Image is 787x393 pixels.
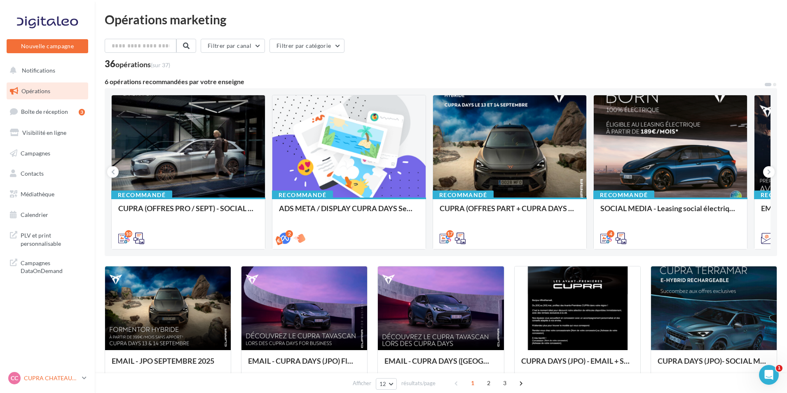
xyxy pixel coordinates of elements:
div: Recommandé [433,191,494,200]
button: 12 [376,378,397,390]
a: Campagnes [5,145,90,162]
span: Médiathèque [21,191,54,198]
span: Contacts [21,170,44,177]
iframe: Intercom live chat [759,365,779,385]
span: Campagnes [21,149,50,156]
span: CC [11,374,18,382]
div: 3 [79,109,85,115]
span: Notifications [22,67,55,74]
button: Nouvelle campagne [7,39,88,53]
div: SOCIAL MEDIA - Leasing social électrique - CUPRA Born [600,204,740,221]
div: Recommandé [593,191,654,200]
button: Notifications [5,62,87,79]
span: PLV et print personnalisable [21,230,85,247]
span: 1 [466,377,479,390]
span: résultats/page [401,379,436,387]
div: 4 [607,230,614,238]
a: Visibilité en ligne [5,124,90,141]
div: 6 opérations recommandées par votre enseigne [105,78,764,85]
div: EMAIL - CUPRA DAYS (JPO) Fleet Générique [248,357,361,373]
a: CC CUPRA CHATEAUROUX [7,370,88,386]
div: ADS META / DISPLAY CUPRA DAYS Septembre 2025 [279,204,419,221]
a: PLV et print personnalisable [5,226,90,251]
a: Médiathèque [5,186,90,203]
span: 3 [498,377,511,390]
span: Opérations [21,87,50,94]
button: Filtrer par canal [201,39,265,53]
div: CUPRA (OFFRES PRO / SEPT) - SOCIAL MEDIA [118,204,258,221]
div: Recommandé [272,191,333,200]
div: CUPRA DAYS (JPO)- SOCIAL MEDIA [658,357,770,373]
div: Recommandé [111,191,172,200]
span: 2 [482,377,495,390]
a: Boîte de réception3 [5,103,90,120]
span: Afficher [353,379,371,387]
div: 17 [446,230,454,238]
div: EMAIL - CUPRA DAYS ([GEOGRAPHIC_DATA]) Private Générique [384,357,497,373]
div: opérations [115,61,170,68]
span: 1 [776,365,782,372]
a: Opérations [5,82,90,100]
div: Opérations marketing [105,13,777,26]
a: Campagnes DataOnDemand [5,254,90,278]
span: Campagnes DataOnDemand [21,257,85,275]
div: 2 [286,230,293,238]
button: Filtrer par catégorie [269,39,344,53]
span: 12 [379,381,386,387]
div: EMAIL - JPO SEPTEMBRE 2025 [112,357,224,373]
div: 36 [105,59,170,68]
div: CUPRA (OFFRES PART + CUPRA DAYS / SEPT) - SOCIAL MEDIA [440,204,580,221]
span: Boîte de réception [21,108,68,115]
a: Contacts [5,165,90,182]
div: 10 [125,230,132,238]
p: CUPRA CHATEAUROUX [24,374,79,382]
div: CUPRA DAYS (JPO) - EMAIL + SMS [521,357,634,373]
span: (sur 37) [151,61,170,68]
span: Visibilité en ligne [22,129,66,136]
span: Calendrier [21,211,48,218]
a: Calendrier [5,206,90,224]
